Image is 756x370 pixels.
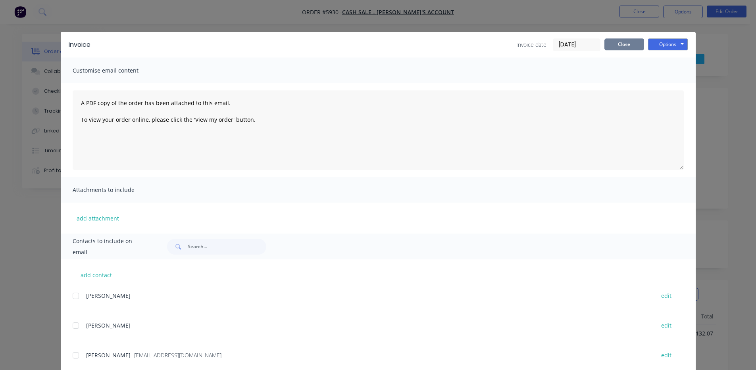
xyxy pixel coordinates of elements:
input: Search... [188,239,266,255]
span: Attachments to include [73,184,160,196]
button: edit [656,320,676,331]
span: [PERSON_NAME] [86,351,131,359]
span: - [EMAIL_ADDRESS][DOMAIN_NAME] [131,351,221,359]
textarea: A PDF copy of the order has been attached to this email. To view your order online, please click ... [73,90,684,170]
span: Invoice date [516,40,546,49]
button: edit [656,290,676,301]
div: Invoice [69,40,90,50]
button: add attachment [73,212,123,224]
button: Options [648,38,688,50]
button: Close [604,38,644,50]
span: Contacts to include on email [73,236,148,258]
span: Customise email content [73,65,160,76]
span: [PERSON_NAME] [86,292,131,299]
button: edit [656,350,676,360]
button: add contact [73,269,120,281]
span: [PERSON_NAME] [86,322,131,329]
